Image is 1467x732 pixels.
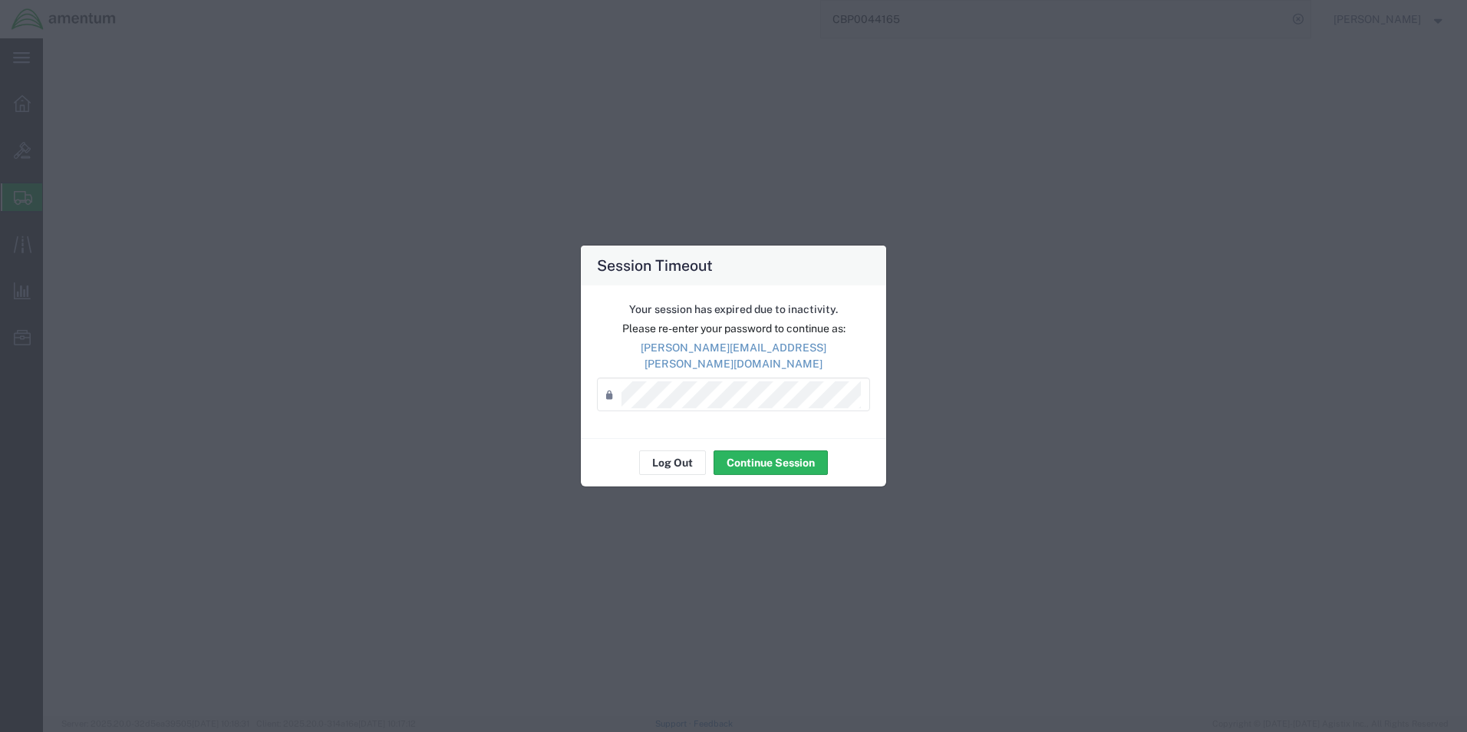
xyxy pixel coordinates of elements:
[714,450,828,475] button: Continue Session
[639,450,706,475] button: Log Out
[597,302,870,318] p: Your session has expired due to inactivity.
[597,340,870,372] p: [PERSON_NAME][EMAIL_ADDRESS][PERSON_NAME][DOMAIN_NAME]
[597,321,870,337] p: Please re-enter your password to continue as:
[597,254,713,276] h4: Session Timeout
